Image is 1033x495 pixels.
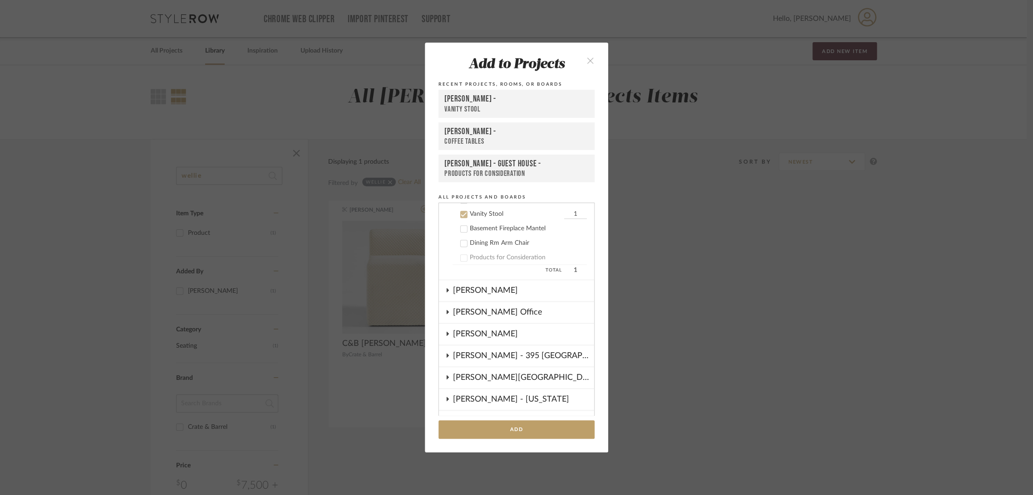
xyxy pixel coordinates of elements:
span: Total [453,265,562,276]
div: [PERSON_NAME][GEOGRAPHIC_DATA] [453,367,594,388]
div: [PERSON_NAME] [453,280,594,301]
div: Basement Fireplace Mantel [470,225,587,233]
div: Vanity Stool [444,105,589,114]
button: Add [438,420,595,439]
div: All Projects and Boards [438,193,595,201]
div: Vanity Stool [470,210,562,218]
div: [PERSON_NAME] - [444,94,589,105]
div: Stolfe [453,411,594,432]
div: Products for Consideration [470,254,587,262]
div: Products for Consideration [444,169,589,178]
div: [PERSON_NAME] [453,324,594,345]
div: Coffee Tables [444,137,589,146]
div: [PERSON_NAME] - [US_STATE] [453,389,594,410]
button: close [577,51,604,69]
input: Vanity Stool [564,210,587,219]
div: [PERSON_NAME] - [444,126,589,137]
div: [PERSON_NAME] - Guest House - [444,159,589,169]
div: Add to Projects [438,57,595,73]
div: [PERSON_NAME] Office [453,302,594,323]
div: Recent Projects, Rooms, or Boards [438,80,595,88]
div: [PERSON_NAME] - 395 [GEOGRAPHIC_DATA], [GEOGRAPHIC_DATA] [453,345,594,366]
span: 1 [564,265,587,276]
div: Dining Rm Arm Chair [470,239,587,247]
